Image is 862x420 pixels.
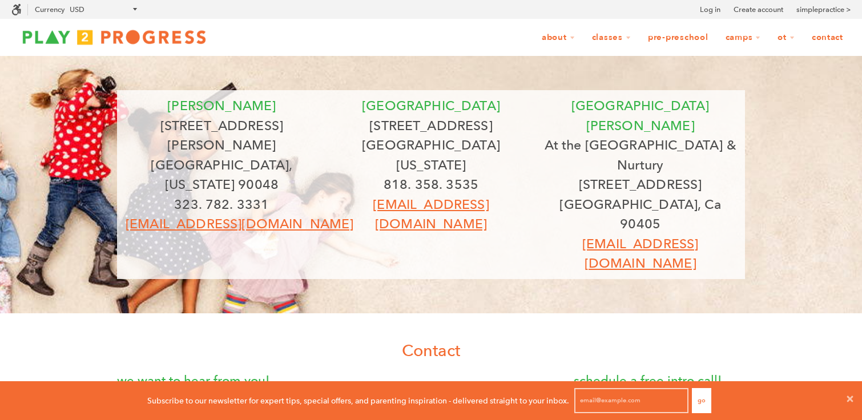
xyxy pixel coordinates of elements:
[35,5,65,14] label: Currency
[770,27,802,49] a: OT
[534,27,582,49] a: About
[335,175,527,195] p: 818. 358. 3535
[544,195,736,234] p: [GEOGRAPHIC_DATA], Ca 90405
[126,216,353,232] a: [EMAIL_ADDRESS][DOMAIN_NAME]
[126,195,318,215] p: 323. 782. 3331
[574,388,688,413] input: email@example.com
[796,4,851,15] a: simplepractice >
[804,27,851,49] a: Contact
[585,27,638,49] a: Classes
[544,175,736,195] p: [STREET_ADDRESS]
[373,196,489,232] a: [EMAIL_ADDRESS][DOMAIN_NAME]
[117,370,528,390] p: we want to hear from you!
[718,27,768,49] a: Camps
[582,236,698,272] a: [EMAIL_ADDRESS][DOMAIN_NAME]
[734,4,783,15] a: Create account
[544,135,736,175] p: At the [GEOGRAPHIC_DATA] & Nurtury
[335,135,527,175] p: [GEOGRAPHIC_DATA][US_STATE]
[11,26,217,49] img: Play2Progress logo
[126,155,318,195] p: [GEOGRAPHIC_DATA], [US_STATE] 90048
[551,370,745,390] p: schedule a free intro call!
[147,394,569,407] p: Subscribe to our newsletter for expert tips, special offers, and parenting inspiration - delivere...
[641,27,716,49] a: Pre-Preschool
[167,98,276,114] font: [PERSON_NAME]
[335,116,527,136] p: [STREET_ADDRESS]
[700,4,720,15] a: Log in
[126,116,318,155] p: [STREET_ADDRESS][PERSON_NAME]
[692,388,711,413] button: Go
[362,98,500,114] span: [GEOGRAPHIC_DATA]
[571,98,710,134] font: [GEOGRAPHIC_DATA][PERSON_NAME]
